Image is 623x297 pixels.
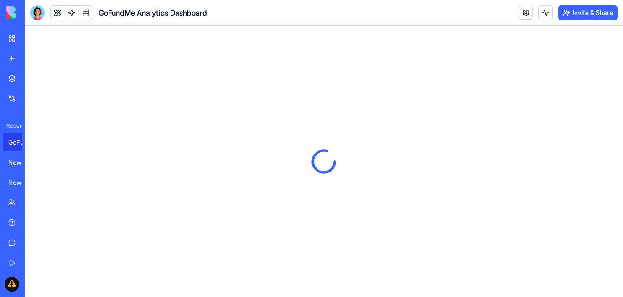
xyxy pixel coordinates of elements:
[5,277,19,292] img: ACg8ocKA9wJ_ibZ5elNJDR9M0nhmSCGxdpyz2O68TvAmOb44w3P8eec=s96-c
[558,5,618,20] button: Invite & Share
[6,6,63,19] img: logo
[8,158,34,167] div: New App
[8,138,34,147] div: GoFundMe Analytics Dashboard
[99,7,207,18] span: GoFundMe Analytics Dashboard
[3,133,39,151] a: GoFundMe Analytics Dashboard
[3,153,39,172] a: New App
[3,173,39,192] a: New App
[3,122,22,130] span: Recent
[8,178,34,187] div: New App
